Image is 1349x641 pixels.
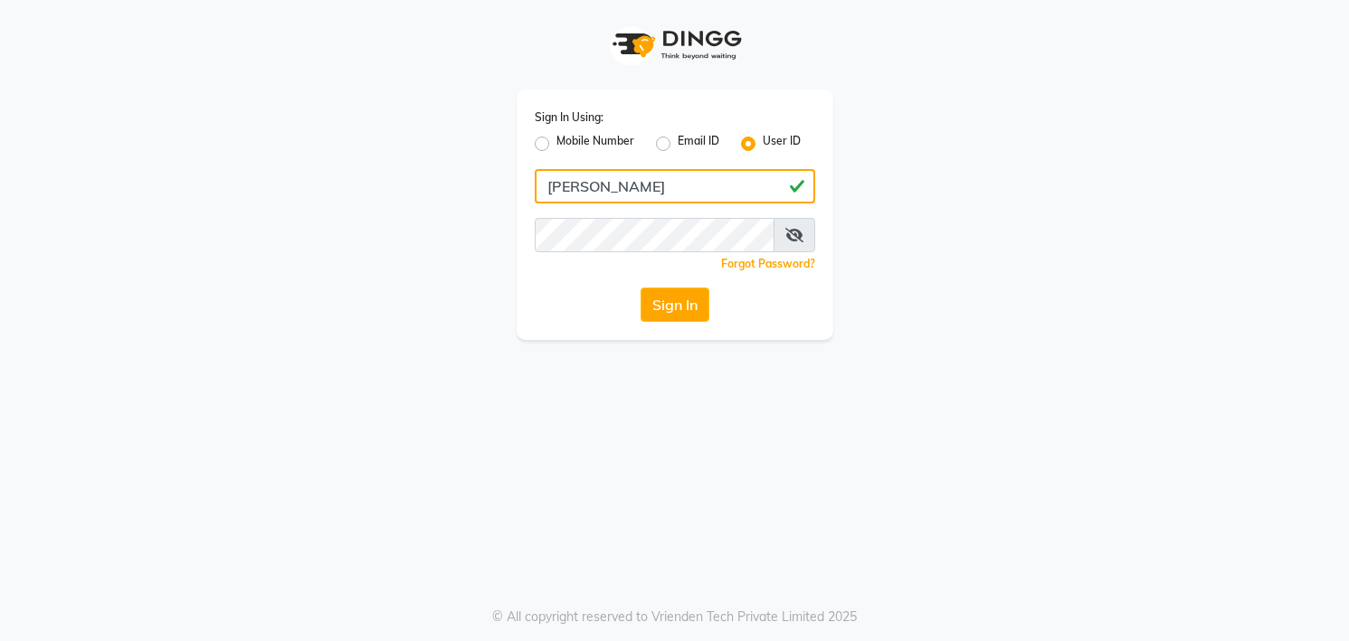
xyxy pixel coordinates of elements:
label: Mobile Number [556,133,634,155]
a: Forgot Password? [721,257,815,270]
input: Username [535,169,815,203]
img: logo1.svg [603,18,747,71]
label: Sign In Using: [535,109,603,126]
button: Sign In [641,288,709,322]
input: Username [535,218,774,252]
label: Email ID [678,133,719,155]
label: User ID [763,133,801,155]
